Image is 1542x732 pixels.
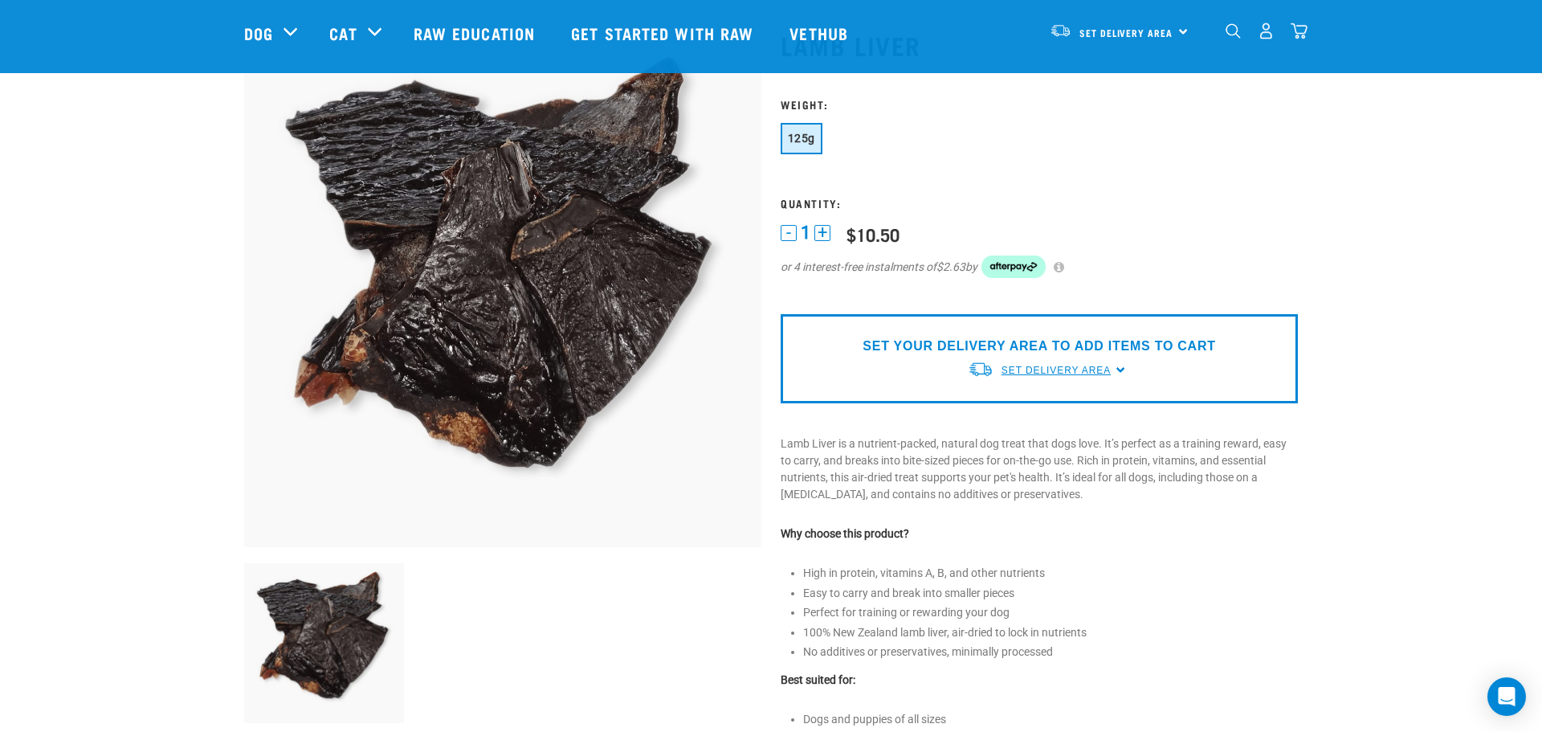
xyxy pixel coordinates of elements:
[244,30,761,547] img: Beef Liver and Lamb Liver Treats
[1050,23,1071,38] img: van-moving.png
[803,644,1298,660] li: No additives or preservatives, minimally processed
[814,225,830,241] button: +
[936,259,965,276] span: $2.63
[846,224,899,244] div: $10.50
[781,527,909,540] strong: Why choose this product?
[781,673,855,686] strong: Best suited for:
[803,604,1298,621] li: Perfect for training or rewarding your dog
[863,337,1215,356] p: SET YOUR DELIVERY AREA TO ADD ITEMS TO CART
[803,711,1298,728] li: Dogs and puppies of all sizes
[1291,22,1307,39] img: home-icon@2x.png
[788,132,815,145] span: 125g
[781,256,1298,278] div: or 4 interest-free instalments of by
[781,197,1298,209] h3: Quantity:
[781,98,1298,110] h3: Weight:
[773,1,868,65] a: Vethub
[981,256,1046,278] img: Afterpay
[781,123,822,154] button: 125g
[244,563,404,723] img: Beef Liver and Lamb Liver Treats
[1079,30,1173,35] span: Set Delivery Area
[1226,23,1241,39] img: home-icon-1@2x.png
[1001,365,1111,376] span: Set Delivery Area
[968,361,993,378] img: van-moving.png
[803,585,1298,602] li: Easy to carry and break into smaller pieces
[781,225,797,241] button: -
[1487,677,1526,716] div: Open Intercom Messenger
[244,21,273,45] a: Dog
[398,1,555,65] a: Raw Education
[801,224,810,241] span: 1
[1258,22,1275,39] img: user.png
[781,436,1298,503] p: Lamb Liver is a nutrient-packed, natural dog treat that dogs love. It’s perfect as a training rew...
[555,1,773,65] a: Get started with Raw
[329,21,357,45] a: Cat
[803,565,1298,582] li: High in protein, vitamins A, B, and other nutrients
[803,624,1298,641] li: 100% New Zealand lamb liver, air-dried to lock in nutrients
